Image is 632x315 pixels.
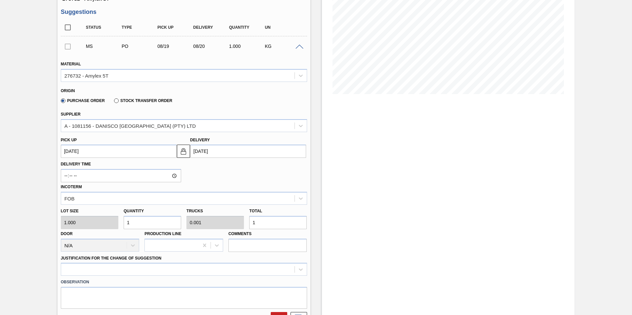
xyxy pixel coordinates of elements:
[61,62,81,66] label: Material
[192,25,232,30] div: Delivery
[263,25,303,30] div: UN
[84,44,124,49] div: Manual Suggestion
[61,256,161,261] label: Justification for the Change of Suggestion
[156,44,196,49] div: 08/19/2025
[61,185,82,189] label: Incoterm
[144,231,181,236] label: Production Line
[64,73,108,78] div: 276732 - Amylex 5T
[263,44,303,49] div: KG
[61,112,81,117] label: Supplier
[156,25,196,30] div: Pick up
[249,209,262,213] label: Total
[227,44,267,49] div: 1.000
[61,231,73,236] label: Door
[190,138,210,142] label: Delivery
[124,209,144,213] label: Quantity
[84,25,124,30] div: Status
[64,123,196,128] div: A - 1081156 - DANISCO [GEOGRAPHIC_DATA] (PTY) LTD
[228,229,307,239] label: Comments
[61,88,75,93] label: Origin
[190,145,306,158] input: mm/dd/yyyy
[61,159,181,169] label: Delivery Time
[61,277,307,287] label: Observation
[61,145,177,158] input: mm/dd/yyyy
[61,98,105,103] label: Purchase Order
[120,25,160,30] div: Type
[179,147,187,155] img: locked
[177,145,190,158] button: locked
[120,44,160,49] div: Purchase order
[227,25,267,30] div: Quantity
[61,206,118,216] label: Lot size
[61,138,77,142] label: Pick up
[61,9,307,16] h3: Suggestions
[192,44,232,49] div: 08/20/2025
[114,98,172,103] label: Stock Transfer Order
[186,209,203,213] label: Trucks
[64,195,75,201] div: FOB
